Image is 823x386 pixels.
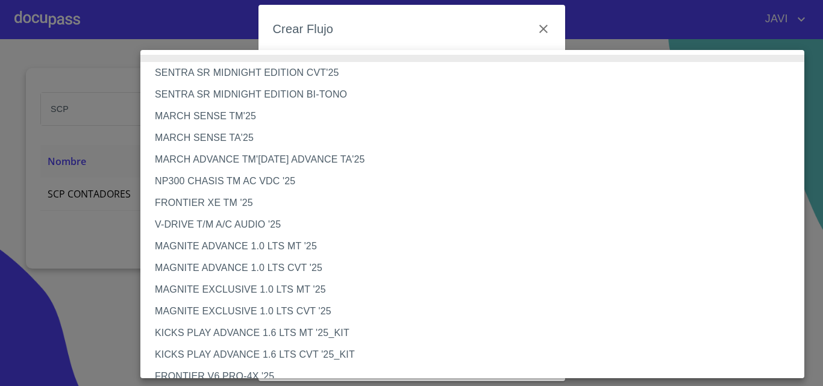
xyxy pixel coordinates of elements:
[140,105,813,127] li: MARCH SENSE TM'25
[140,257,813,279] li: MAGNITE ADVANCE 1.0 LTS CVT '25
[140,214,813,235] li: V-DRIVE T/M A/C AUDIO '25
[140,344,813,366] li: KICKS PLAY ADVANCE 1.6 LTS CVT '25_KIT
[140,235,813,257] li: MAGNITE ADVANCE 1.0 LTS MT '25
[140,170,813,192] li: NP300 CHASIS TM AC VDC '25
[140,127,813,149] li: MARCH SENSE TA'25
[140,279,813,300] li: MAGNITE EXCLUSIVE 1.0 LTS MT '25
[140,149,813,170] li: MARCH ADVANCE TM'[DATE] ADVANCE TA'25
[140,322,813,344] li: KICKS PLAY ADVANCE 1.6 LTS MT '25_KIT
[140,62,813,84] li: SENTRA SR MIDNIGHT EDITION CVT'25
[140,192,813,214] li: FRONTIER XE TM '25
[140,84,813,105] li: SENTRA SR MIDNIGHT EDITION BI-TONO
[140,300,813,322] li: MAGNITE EXCLUSIVE 1.0 LTS CVT '25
